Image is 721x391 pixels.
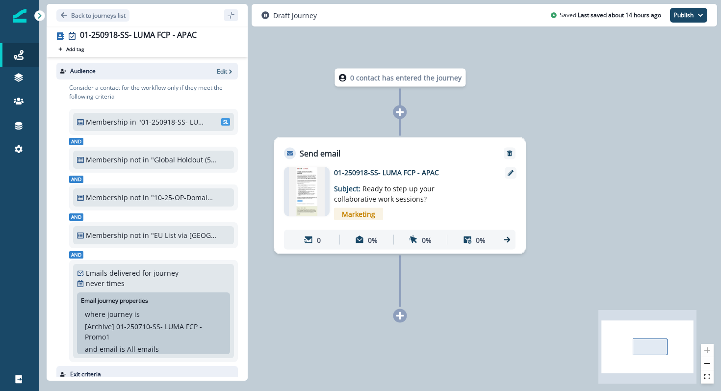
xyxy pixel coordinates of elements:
p: Edit [217,67,227,76]
p: in [130,117,136,127]
button: sidebar collapse toggle [224,9,238,21]
p: [Archive] 01-250710-SS- LUMA FCP - Promo1 [85,321,222,342]
div: Send emailRemoveemail asset unavailable01-250918-SS- LUMA FCP - APACSubject: Ready to step up you... [274,137,526,254]
button: zoom out [701,357,714,370]
button: Add tag [56,45,86,53]
p: "10-25-OP-Domain Unsub Exclusions" [151,192,217,203]
p: Membership [86,192,128,203]
p: 0% [368,235,378,245]
span: Ready to step up your collaborative work sessions? [334,184,435,204]
button: Go back [56,9,129,22]
p: not in [130,230,149,240]
p: All emails [127,344,159,354]
img: Inflection [13,9,26,23]
p: Add tag [66,46,84,52]
div: 01-250918-SS- LUMA FCP - APAC [80,30,197,41]
p: Emails delivered for journey [86,268,179,278]
span: And [69,138,83,145]
span: Marketing [334,208,383,220]
p: Consider a contact for the workflow only if they meet the following criteria [69,83,238,101]
p: Membership [86,155,128,165]
p: Draft journey [273,10,317,21]
button: Publish [670,8,707,23]
p: never [86,278,104,288]
p: 0 contact has entered the journey [350,73,462,83]
p: not in [130,192,149,203]
button: Edit [217,67,234,76]
span: SL [221,118,230,126]
p: 0 [317,235,321,245]
span: And [69,251,83,259]
p: Exit criteria [70,370,101,379]
p: "01-250918-SS- LUMA FCP - APAC - Audience List" [138,117,205,127]
p: Saved [560,11,576,20]
p: 01-250918-SS- LUMA FCP - APAC [334,167,491,178]
p: Email journey properties [81,296,148,305]
p: Membership [86,230,128,240]
p: Back to journeys list [71,11,126,20]
p: "EU List via [GEOGRAPHIC_DATA] ([GEOGRAPHIC_DATA])" [151,230,217,240]
button: Remove [502,150,517,157]
p: and email [85,344,118,354]
p: Last saved about 14 hours ago [578,11,661,20]
p: Audience [70,67,96,76]
p: 0% [422,235,432,245]
p: where journey [85,309,132,319]
p: "Global Holdout (5%)" [151,155,217,165]
span: And [69,213,83,221]
p: not in [130,155,149,165]
p: times [106,278,125,288]
p: Send email [300,148,340,159]
p: is [120,344,125,354]
p: is [134,309,140,319]
p: 0% [476,235,486,245]
p: Membership [86,117,128,127]
span: And [69,176,83,183]
p: Subject: [334,178,457,204]
button: fit view [701,370,714,384]
div: 0 contact has entered the journey [306,69,494,87]
img: email asset unavailable [289,167,325,216]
